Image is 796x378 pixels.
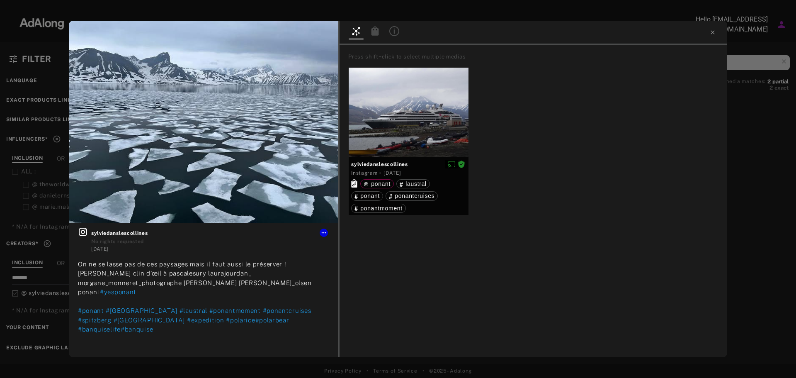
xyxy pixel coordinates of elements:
[445,160,458,168] button: Disable diffusion on this media
[78,307,104,314] span: #ponant
[209,307,261,314] span: #ponantmoment
[106,307,177,314] span: #[GEOGRAPHIC_DATA]
[354,193,380,199] div: ponant
[91,239,144,244] span: No rights requested
[400,181,427,187] div: laustral
[114,317,185,324] span: #[GEOGRAPHIC_DATA]
[226,317,289,324] span: #polarice#polarbear
[371,180,391,187] span: ponant
[351,179,357,188] svg: Exact products linked
[91,229,329,237] span: sylviedanslescollines
[360,193,380,199] span: ponant
[458,161,465,167] span: Rights agreed
[78,326,153,333] span: #banquiselife#banquise
[389,193,434,199] div: ponantcruises
[360,205,403,212] span: ponantmoment
[755,338,796,378] iframe: Chat Widget
[78,261,311,296] span: On ne se lasse pas de ces paysages mais il faut aussi le préserver ! [PERSON_NAME] clin d’œil à p...
[100,288,136,295] span: #yesponant
[351,169,377,177] div: Instagram
[180,307,207,314] span: #laustral
[379,170,381,176] span: ·
[755,338,796,378] div: Widget de chat
[91,246,109,252] time: 2022-07-12T05:09:40.000Z
[78,317,112,324] span: #spitzberg
[351,161,466,168] span: sylviedanslescollines
[263,307,311,314] span: #ponantcruises
[187,317,224,324] span: #expedition
[405,180,427,187] span: laustral
[395,193,434,199] span: ponantcruises
[348,53,724,61] div: Press shift+click to select multiple medias
[354,205,403,211] div: ponantmoment
[69,21,338,223] img: 292750163_420716119999416_4203697762873355380_n.jpg
[364,181,391,187] div: ponant
[383,170,401,176] time: 2022-06-20T17:55:09.000Z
